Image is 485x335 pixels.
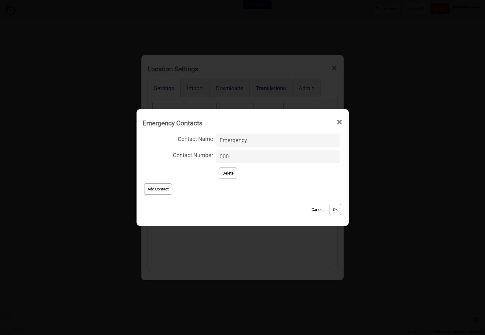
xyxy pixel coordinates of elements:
[143,132,213,145] span: Contact Name
[144,183,172,195] button: Add Contact
[330,204,341,215] button: Ok
[143,116,202,130] div: Emergency Contacts
[219,167,237,179] button: Delete
[216,150,339,163] input: Contact Number
[216,134,339,147] input: Contact Name
[143,148,213,161] span: Contact Number
[336,112,343,132] span: ×
[308,204,326,215] button: Cancel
